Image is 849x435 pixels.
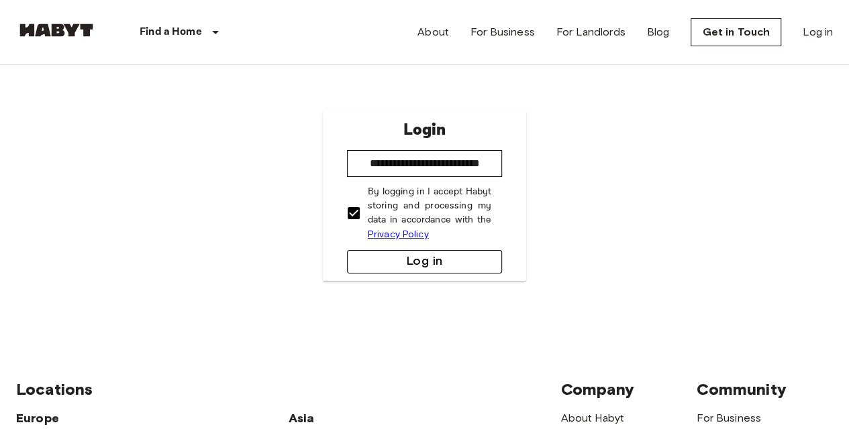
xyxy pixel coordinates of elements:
[697,412,761,424] a: For Business
[691,18,781,46] a: Get in Touch
[347,250,503,273] button: Log in
[368,185,492,242] p: By logging in I accept Habyt storing and processing my data in accordance with the
[16,411,59,426] span: Europe
[16,379,93,399] span: Locations
[368,229,429,240] a: Privacy Policy
[556,24,626,40] a: For Landlords
[403,118,446,142] p: Login
[647,24,670,40] a: Blog
[560,379,634,399] span: Company
[697,379,786,399] span: Community
[470,24,535,40] a: For Business
[560,412,624,424] a: About Habyt
[803,24,833,40] a: Log in
[289,411,315,426] span: Asia
[417,24,449,40] a: About
[16,23,97,37] img: Habyt
[140,24,202,40] p: Find a Home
